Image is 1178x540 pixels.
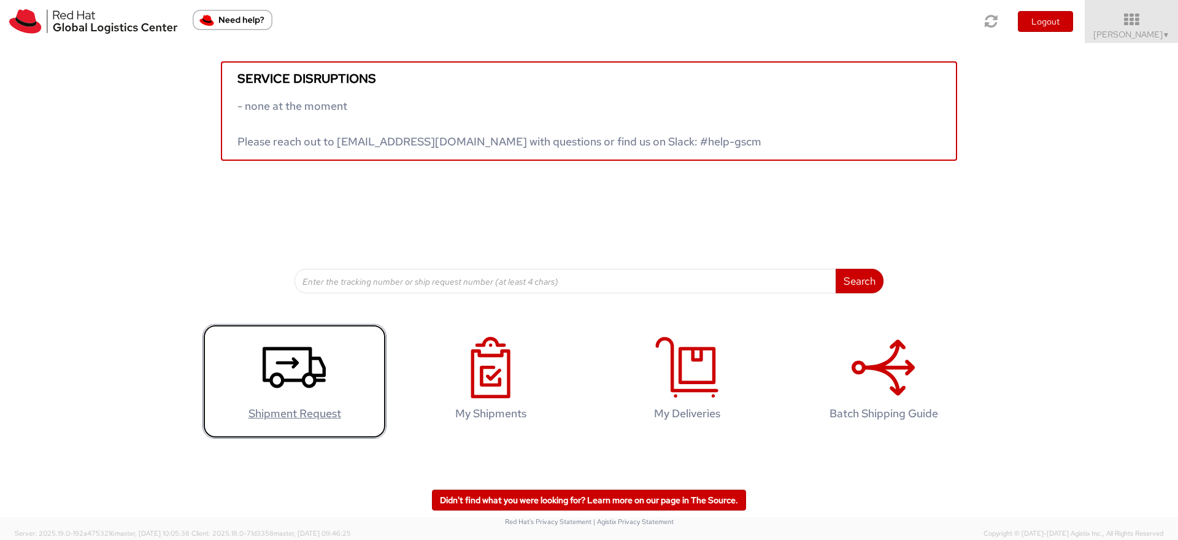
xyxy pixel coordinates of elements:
a: Shipment Request [202,324,387,439]
button: Search [836,269,883,293]
span: Copyright © [DATE]-[DATE] Agistix Inc., All Rights Reserved [984,529,1163,539]
span: Server: 2025.19.0-192a4753216 [15,529,190,538]
span: master, [DATE] 10:05:38 [115,529,190,538]
span: master, [DATE] 09:46:25 [274,529,351,538]
h4: My Shipments [412,407,570,420]
input: Enter the tracking number or ship request number (at least 4 chars) [294,269,836,293]
span: ▼ [1163,30,1170,40]
img: rh-logistics-00dfa346123c4ec078e1.svg [9,9,177,34]
h5: Service disruptions [237,72,941,85]
a: Service disruptions - none at the moment Please reach out to [EMAIL_ADDRESS][DOMAIN_NAME] with qu... [221,61,957,161]
a: | Agistix Privacy Statement [593,517,674,526]
a: Batch Shipping Guide [791,324,976,439]
a: My Deliveries [595,324,779,439]
h4: Shipment Request [215,407,374,420]
a: My Shipments [399,324,583,439]
a: Red Hat's Privacy Statement [505,517,591,526]
a: Didn't find what you were looking for? Learn more on our page in The Source. [432,490,746,511]
button: Need help? [193,10,272,30]
span: [PERSON_NAME] [1093,29,1170,40]
h4: My Deliveries [608,407,766,420]
h4: Batch Shipping Guide [804,407,963,420]
button: Logout [1018,11,1073,32]
span: Client: 2025.18.0-71d3358 [191,529,351,538]
span: - none at the moment Please reach out to [EMAIL_ADDRESS][DOMAIN_NAME] with questions or find us o... [237,99,761,148]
